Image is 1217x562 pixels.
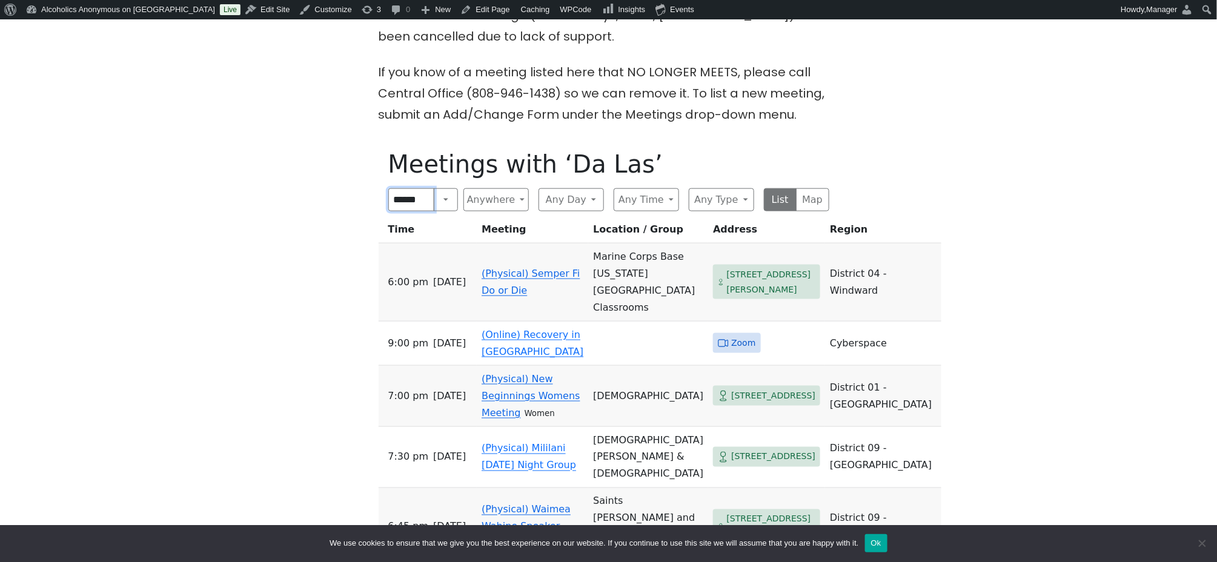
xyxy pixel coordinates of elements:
[433,335,466,352] span: [DATE]
[330,537,858,549] span: We use cookies to ensure that we give you the best experience on our website. If you continue to ...
[618,5,646,14] span: Insights
[1196,537,1208,549] span: No
[388,518,429,535] span: 6:45 PM
[727,267,816,297] span: [STREET_ADDRESS][PERSON_NAME]
[388,150,829,179] h1: Meetings with ‘Da Las’
[434,188,458,211] button: Search
[463,188,529,211] button: Anywhere
[433,518,466,535] span: [DATE]
[825,221,941,243] th: Region
[379,62,839,125] p: If you know of a meeting listed here that NO LONGER MEETS, please call Central Office (808-946-14...
[433,274,466,291] span: [DATE]
[482,373,580,418] a: (Physical) New Beginnings Womens Meeting
[588,366,708,427] td: [DEMOGRAPHIC_DATA]
[379,221,477,243] th: Time
[482,329,583,357] a: (Online) Recovery in [GEOGRAPHIC_DATA]
[731,388,815,403] span: [STREET_ADDRESS]
[764,188,797,211] button: List
[731,336,755,351] span: Zoom
[433,449,466,466] span: [DATE]
[825,322,941,366] td: Cyberspace
[388,335,429,352] span: 9:00 PM
[796,188,829,211] button: Map
[388,388,429,405] span: 7:00 PM
[525,409,555,418] small: Women
[482,268,580,296] a: (Physical) Semper Fi Do or Die
[727,512,816,541] span: [STREET_ADDRESS][PERSON_NAME]
[1147,5,1178,14] span: Manager
[477,221,588,243] th: Meeting
[865,534,887,552] button: Ok
[825,427,941,488] td: District 09 - [GEOGRAPHIC_DATA]
[433,388,466,405] span: [DATE]
[588,427,708,488] td: [DEMOGRAPHIC_DATA][PERSON_NAME] & [DEMOGRAPHIC_DATA]
[482,443,576,471] a: (Physical) Mililani [DATE] Night Group
[388,274,429,291] span: 6:00 PM
[482,504,571,549] a: (Physical) Waimea Wahine Speaker Group
[388,449,429,466] span: 7:30 PM
[588,243,708,322] td: Marine Corps Base [US_STATE][GEOGRAPHIC_DATA] Classrooms
[539,188,604,211] button: Any Day
[388,188,435,211] input: Search
[220,4,240,15] a: Live
[689,188,754,211] button: Any Type
[825,243,941,322] td: District 04 - Windward
[731,449,815,464] span: [STREET_ADDRESS]
[379,5,839,47] p: Freedom from Bondage (was Sundays, noon, [GEOGRAPHIC_DATA]) has been cancelled due to lack of sup...
[588,221,708,243] th: Location / Group
[825,366,941,427] td: District 01 - [GEOGRAPHIC_DATA]
[708,221,825,243] th: Address
[614,188,679,211] button: Any Time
